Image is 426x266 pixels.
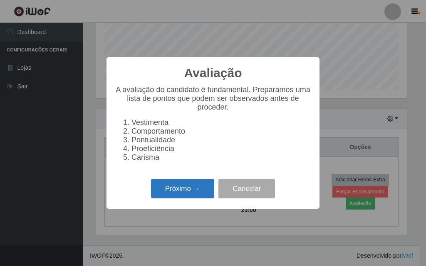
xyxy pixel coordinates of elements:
li: Carisma [131,153,311,162]
p: A avaliação do candidato é fundamental. Preparamos uma lista de pontos que podem ser observados a... [115,85,311,112]
li: Proeficiência [131,144,311,153]
li: Vestimenta [131,118,311,127]
button: Próximo → [151,179,214,198]
button: Cancelar [218,179,275,198]
h2: Avaliação [184,66,242,81]
li: Comportamento [131,127,311,136]
li: Pontualidade [131,136,311,144]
